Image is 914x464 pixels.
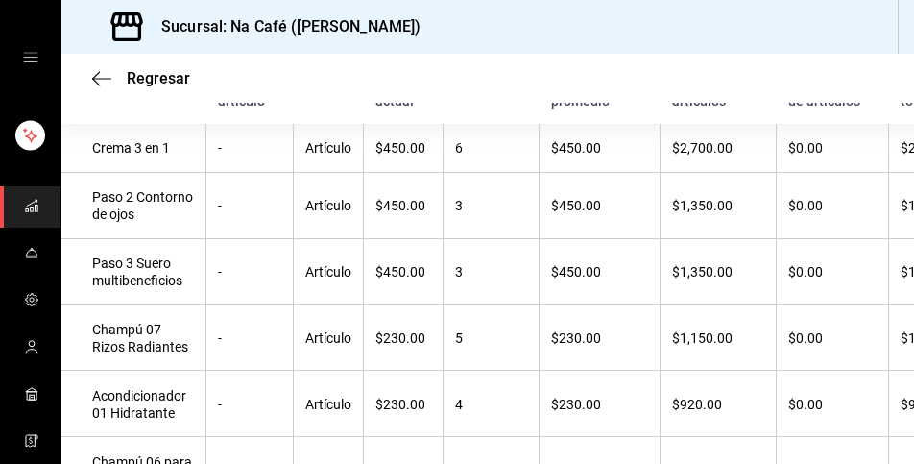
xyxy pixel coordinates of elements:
[218,330,222,346] font: -
[92,256,182,289] font: Paso 3 Suero multibeneficios
[788,199,823,214] font: $0.00
[305,397,351,412] font: Artículo
[375,141,425,157] font: $450.00
[375,199,425,214] font: $450.00
[218,141,222,157] font: -
[455,264,463,280] font: 3
[551,330,601,346] font: $230.00
[305,141,351,157] font: Artículo
[92,388,186,421] font: Acondicionador 01 Hidratante
[375,264,425,280] font: $450.00
[23,50,38,65] button: open drawer
[218,199,222,214] font: -
[305,199,351,214] font: Artículo
[375,330,425,346] font: $230.00
[455,397,463,412] font: 4
[92,69,190,87] button: Regresar
[455,141,463,157] font: 6
[127,69,190,87] font: Regresar
[455,330,463,346] font: 5
[92,322,188,354] font: Champú 07 Rizos Radiantes
[551,141,601,157] font: $450.00
[672,264,733,280] font: $1,350.00
[788,141,823,157] font: $0.00
[305,264,351,280] font: Artículo
[92,190,193,223] font: Paso 2 Contorno de ojos
[788,264,823,280] font: $0.00
[551,397,601,412] font: $230.00
[218,397,222,412] font: -
[375,397,425,412] font: $230.00
[672,397,722,412] font: $920.00
[305,330,351,346] font: Artículo
[672,330,733,346] font: $1,150.00
[92,141,170,157] font: Crema 3 en 1
[672,141,733,157] font: $2,700.00
[551,199,601,214] font: $450.00
[672,199,733,214] font: $1,350.00
[788,397,823,412] font: $0.00
[551,264,601,280] font: $450.00
[161,17,421,36] font: Sucursal: Na Café ([PERSON_NAME])
[788,330,823,346] font: $0.00
[455,199,463,214] font: 3
[218,264,222,280] font: -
